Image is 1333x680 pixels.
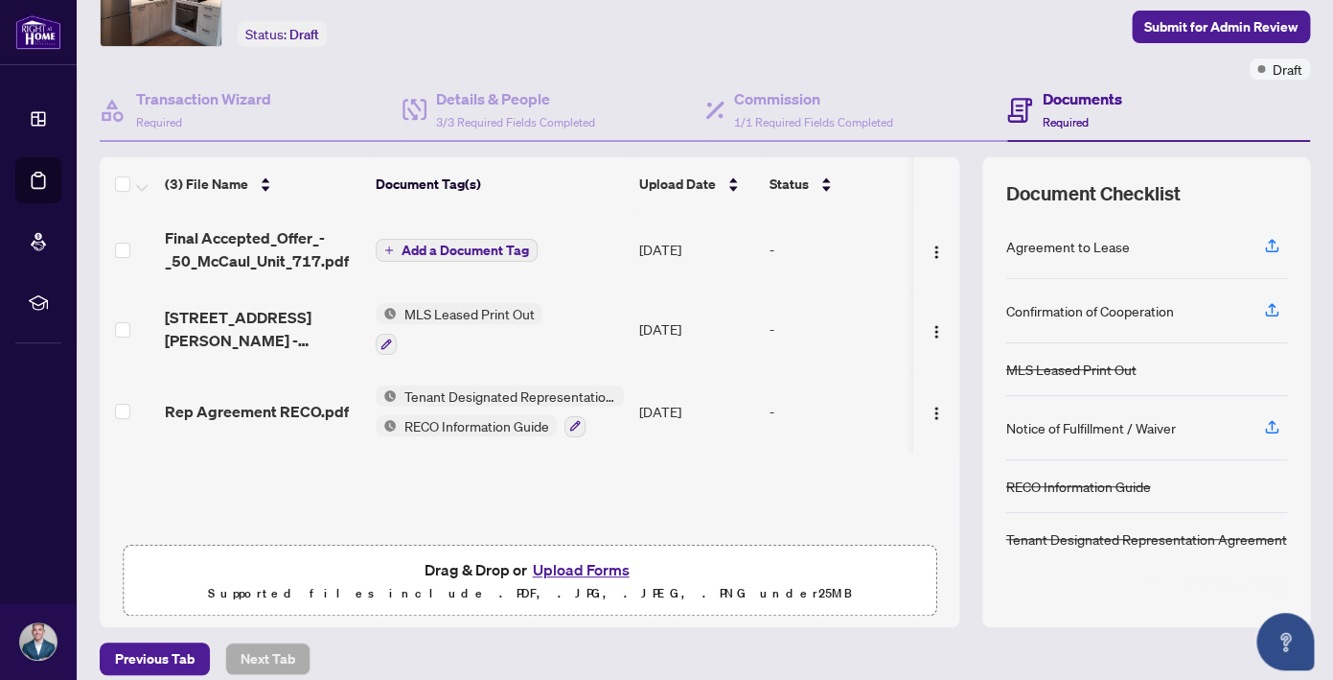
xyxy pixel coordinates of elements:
button: Next Tab [225,643,310,675]
h4: Details & People [436,87,595,110]
button: Logo [921,234,952,265]
span: Drag & Drop or [425,557,635,582]
span: Previous Tab [115,644,195,674]
img: Profile Icon [20,623,57,660]
div: - [770,318,917,340]
span: Status [770,174,809,195]
h4: Documents [1042,87,1121,110]
img: logo [15,14,61,50]
td: [DATE] [632,288,762,370]
button: Upload Forms [527,557,635,582]
span: Draft [289,26,319,43]
td: [DATE] [632,370,762,453]
span: 3/3 Required Fields Completed [436,115,595,129]
img: Status Icon [376,415,397,436]
th: Status [762,157,925,211]
div: - [770,401,917,422]
img: Status Icon [376,303,397,324]
h4: Transaction Wizard [136,87,271,110]
span: plus [384,246,394,255]
button: Previous Tab [100,643,210,675]
button: Status IconMLS Leased Print Out [376,303,542,355]
button: Add a Document Tag [376,239,538,262]
span: Draft [1273,59,1302,80]
th: (3) File Name [157,157,368,211]
th: Upload Date [632,157,762,211]
span: Document Checklist [1005,180,1180,207]
span: Final Accepted_Offer_-_50_McCaul_Unit_717.pdf [165,226,360,272]
span: Tenant Designated Representation Agreement [397,386,624,407]
img: Logo [929,245,944,260]
span: Rep Agreement RECO.pdf [165,400,349,423]
span: Add a Document Tag [402,244,529,257]
span: 1/1 Required Fields Completed [734,115,893,129]
div: Notice of Fulfillment / Waiver [1005,417,1175,438]
p: Supported files include .PDF, .JPG, .JPEG, .PNG under 25 MB [135,582,924,605]
span: Required [1042,115,1088,129]
td: [DATE] [632,211,762,288]
h4: Commission [734,87,893,110]
img: Status Icon [376,386,397,407]
th: Document Tag(s) [368,157,632,211]
button: Logo [921,396,952,427]
div: - [770,239,917,260]
span: RECO Information Guide [397,415,557,436]
button: Add a Document Tag [376,238,538,263]
img: Logo [929,406,944,421]
div: MLS Leased Print Out [1005,359,1136,380]
div: Status: [238,21,327,47]
button: Submit for Admin Review [1132,11,1310,43]
span: (3) File Name [165,174,248,195]
img: Logo [929,324,944,340]
button: Status IconTenant Designated Representation AgreementStatus IconRECO Information Guide [376,386,624,437]
button: Open asap [1256,613,1314,670]
div: RECO Information Guide [1005,476,1150,497]
span: Upload Date [639,174,716,195]
span: MLS Leased Print Out [397,303,542,324]
span: [STREET_ADDRESS][PERSON_NAME] - [DATE].pdf [165,306,360,352]
span: Submit for Admin Review [1144,12,1298,42]
div: Tenant Designated Representation Agreement [1005,528,1286,550]
div: Confirmation of Cooperation [1005,300,1173,321]
span: Required [136,115,182,129]
span: Drag & Drop orUpload FormsSupported files include .PDF, .JPG, .JPEG, .PNG under25MB [124,546,935,617]
div: Agreement to Lease [1005,236,1129,257]
button: Logo [921,314,952,344]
